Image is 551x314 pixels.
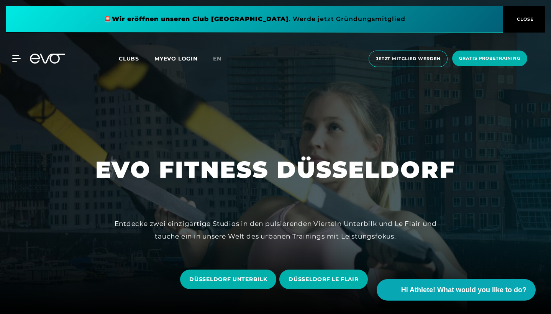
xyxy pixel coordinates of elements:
a: Clubs [119,55,154,62]
span: en [213,55,221,62]
button: Hi Athlete! What would you like to do? [377,279,536,301]
span: Jetzt Mitglied werden [376,56,440,62]
span: Hi Athlete! What would you like to do? [401,285,526,295]
button: CLOSE [503,6,545,33]
a: en [213,54,231,63]
div: Entdecke zwei einzigartige Studios in den pulsierenden Vierteln Unterbilk und Le Flair und tauche... [115,218,437,242]
h1: EVO FITNESS DÜSSELDORF [95,155,456,185]
a: Jetzt Mitglied werden [366,51,450,67]
span: Clubs [119,55,139,62]
a: Gratis Probetraining [450,51,530,67]
a: DÜSSELDORF UNTERBILK [180,264,279,295]
span: DÜSSELDORF LE FLAIR [289,275,358,283]
a: MYEVO LOGIN [154,55,198,62]
span: DÜSSELDORF UNTERBILK [189,275,267,283]
a: DÜSSELDORF LE FLAIR [279,264,371,295]
span: Gratis Probetraining [459,55,520,62]
span: CLOSE [515,16,534,23]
